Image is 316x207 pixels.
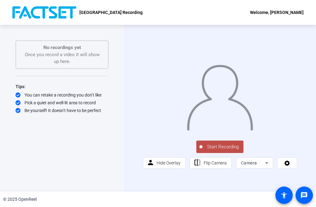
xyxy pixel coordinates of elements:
mat-icon: accessibility [280,191,288,199]
img: OpenReel logo [12,6,76,19]
p: No recordings yet [22,44,102,51]
span: Hide Overlay [157,160,180,165]
button: Hide Overlay [143,157,186,169]
div: Once you record a video it will show up here. [22,44,102,65]
span: Flip Camera [204,160,227,165]
div: Be yourself! It doesn’t have to be perfect [16,107,109,114]
span: Camera [241,160,257,165]
p: [GEOGRAPHIC_DATA] Recording [79,9,143,16]
div: © 2025 OpenReel [3,196,37,203]
mat-icon: message [300,191,308,199]
div: Tips: [16,83,109,90]
button: Start Recording [196,141,243,153]
div: Welcome, [PERSON_NAME] [250,9,304,16]
mat-icon: flip [194,159,201,167]
button: Flip Camera [190,157,232,169]
mat-icon: person [147,159,154,167]
div: You can retake a recording you don’t like [16,92,109,98]
img: overlay [187,61,253,130]
span: Start Recording [203,143,243,151]
div: Pick a quiet and well-lit area to record [16,100,109,106]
